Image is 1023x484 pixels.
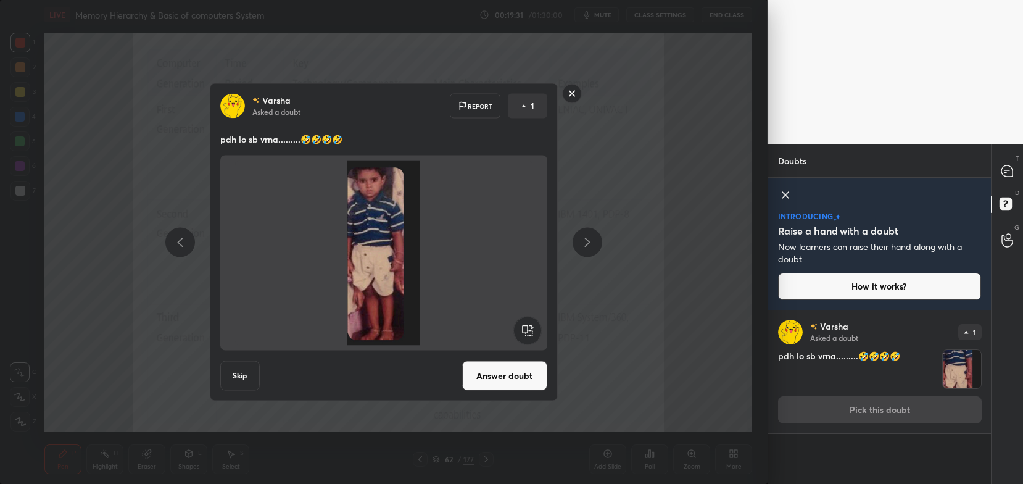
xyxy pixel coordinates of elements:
h5: Raise a hand with a doubt [778,223,898,238]
h4: pdh lo sb vrna.........🤣🤣🤣🤣 [778,349,937,389]
img: 1756904068VK96S0.png [235,161,532,346]
button: Skip [220,361,260,391]
p: Asked a doubt [252,107,300,117]
p: Asked a doubt [810,333,858,343]
img: cc3a349ab57643ecace3dc36d03998c8.jpg [778,320,803,344]
img: large-star.026637fe.svg [835,214,840,220]
button: Answer doubt [462,361,547,391]
p: introducing [778,212,834,220]
img: cc3a349ab57643ecace3dc36d03998c8.jpg [220,94,245,119]
p: pdh lo sb vrna.........🤣🤣🤣🤣 [220,133,547,146]
p: D [1015,188,1019,198]
p: 1 [531,100,534,112]
img: no-rating-badge.077c3623.svg [252,97,260,104]
img: 1756904068VK96S0.png [943,350,981,388]
p: Now learners can raise their hand along with a doubt [778,241,982,265]
button: How it works? [778,273,982,300]
img: no-rating-badge.077c3623.svg [810,323,818,330]
img: small-star.76a44327.svg [834,218,837,222]
p: Varsha [820,322,848,332]
p: G [1014,223,1019,232]
div: grid [768,310,992,484]
div: Report [450,94,500,119]
p: 1 [973,328,976,336]
p: Varsha [262,96,291,106]
p: Doubts [768,144,816,177]
p: T [1016,154,1019,163]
